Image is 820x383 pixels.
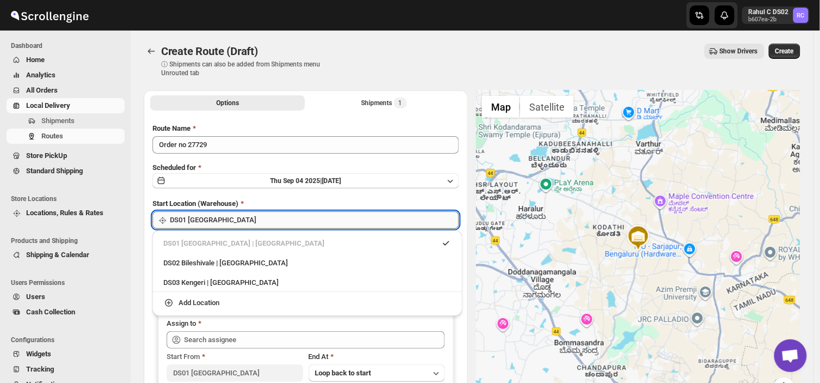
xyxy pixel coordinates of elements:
[7,52,125,68] button: Home
[307,95,462,111] button: Selected Shipments
[11,194,125,203] span: Store Locations
[315,369,371,377] span: Loop back to start
[749,8,789,16] p: Rahul C DS02
[26,308,75,316] span: Cash Collection
[271,177,322,185] span: Thu Sep 04 2025 |
[7,68,125,83] button: Analytics
[161,45,258,58] span: Create Route (Draft)
[26,56,45,64] span: Home
[7,205,125,221] button: Locations, Rules & Rates
[11,236,125,245] span: Products and Shipping
[152,136,459,154] input: Eg: Bengaluru Route
[152,124,191,132] span: Route Name
[163,277,451,288] div: DS03 Kengeri | [GEOGRAPHIC_DATA]
[482,96,520,118] button: Show street map
[797,12,805,19] text: RC
[152,173,459,189] button: Thu Sep 04 2025|[DATE]
[11,336,125,344] span: Configurations
[184,331,445,349] input: Search assignee
[26,86,58,94] span: All Orders
[7,346,125,362] button: Widgets
[7,289,125,305] button: Users
[7,113,125,129] button: Shipments
[26,251,89,259] span: Shipping & Calendar
[309,364,445,382] button: Loop back to start
[362,98,407,108] div: Shipments
[144,44,159,59] button: Routes
[167,352,200,361] span: Start From
[26,293,45,301] span: Users
[520,96,574,118] button: Show satellite imagery
[11,41,125,50] span: Dashboard
[41,117,75,125] span: Shipments
[774,339,807,372] a: Open chat
[150,95,305,111] button: All Route Options
[399,99,402,107] span: 1
[769,44,800,59] button: Create
[152,252,462,272] li: DS02 Bileshivale
[41,132,63,140] span: Routes
[11,278,125,287] span: Users Permissions
[720,47,758,56] span: Show Drivers
[26,365,54,373] span: Tracking
[26,151,67,160] span: Store PickUp
[152,272,462,292] li: DS03 Kengeri
[309,351,445,362] div: End At
[152,199,238,208] span: Start Location (Warehouse)
[26,71,56,79] span: Analytics
[161,60,333,77] p: ⓘ Shipments can also be added from Shipments menu Unrouted tab
[163,258,451,269] div: DS02 Bileshivale | [GEOGRAPHIC_DATA]
[26,101,70,110] span: Local Delivery
[179,297,219,308] div: Add Location
[152,235,462,252] li: DS01 Sarjapur
[7,247,125,263] button: Shipping & Calendar
[705,44,764,59] button: Show Drivers
[216,99,239,107] span: Options
[26,209,103,217] span: Locations, Rules & Rates
[152,163,196,172] span: Scheduled for
[775,47,794,56] span: Create
[167,318,196,329] div: Assign to
[26,167,83,175] span: Standard Shipping
[163,238,451,249] div: DS01 [GEOGRAPHIC_DATA] | [GEOGRAPHIC_DATA]
[749,16,789,23] p: b607ea-2b
[322,177,341,185] span: [DATE]
[26,350,51,358] span: Widgets
[7,129,125,144] button: Routes
[7,83,125,98] button: All Orders
[9,2,90,29] img: ScrollEngine
[170,211,459,229] input: Search location
[793,8,809,23] span: Rahul C DS02
[7,305,125,320] button: Cash Collection
[742,7,810,24] button: User menu
[7,362,125,377] button: Tracking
